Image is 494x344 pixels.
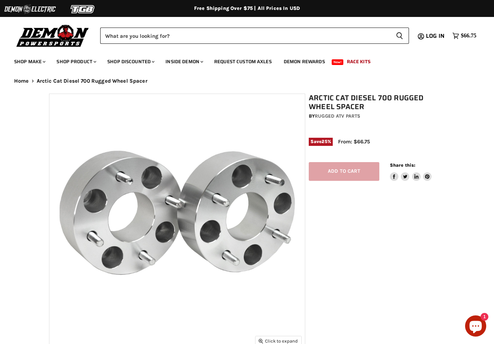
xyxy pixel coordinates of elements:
[449,31,480,41] a: $66.75
[321,139,327,144] span: 25
[461,32,476,39] span: $66.75
[338,138,370,145] span: From: $66.75
[102,54,159,69] a: Shop Discounted
[309,112,448,120] div: by
[463,315,488,338] inbox-online-store-chat: Shopify online store chat
[4,2,56,16] img: Demon Electric Logo 2
[423,33,449,39] a: Log in
[426,31,445,40] span: Log in
[100,28,390,44] input: Search
[390,162,415,168] span: Share this:
[160,54,207,69] a: Inside Demon
[309,138,333,146] span: Save %
[309,94,448,111] h1: Arctic Cat Diesel 700 Rugged Wheel Spacer
[315,113,360,119] a: Rugged ATV Parts
[259,338,298,344] span: Click to expand
[14,78,29,84] a: Home
[56,2,109,16] img: TGB Logo 2
[37,78,147,84] span: Arctic Cat Diesel 700 Rugged Wheel Spacer
[9,52,475,69] ul: Main menu
[390,28,409,44] button: Search
[342,54,376,69] a: Race Kits
[14,23,91,48] img: Demon Powersports
[100,28,409,44] form: Product
[51,54,101,69] a: Shop Product
[9,54,50,69] a: Shop Make
[278,54,330,69] a: Demon Rewards
[332,59,344,65] span: New!
[390,162,432,181] aside: Share this:
[209,54,277,69] a: Request Custom Axles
